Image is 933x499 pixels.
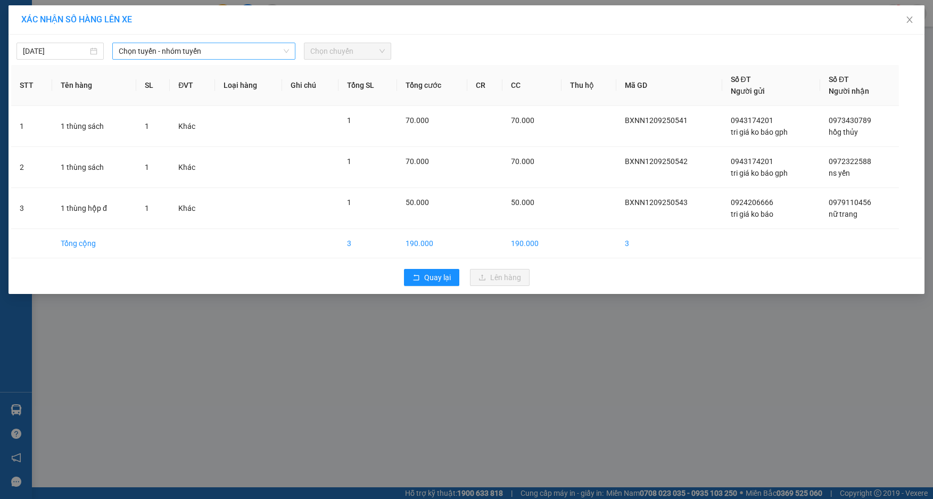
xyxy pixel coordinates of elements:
span: 70.000 [406,116,429,125]
td: 3 [616,229,722,258]
span: 1 [145,122,149,130]
span: ns yến [829,169,850,177]
th: Thu hộ [562,65,616,106]
td: Khác [170,106,215,147]
span: nữ trang [829,210,857,218]
span: Quay lại [424,272,451,283]
span: 0943174201 [731,157,773,166]
button: uploadLên hàng [470,269,530,286]
td: 3 [338,229,397,258]
td: Tổng cộng [52,229,136,258]
li: In ngày: 14:03 12/09 [5,79,119,94]
td: 1 thùng sách [52,106,136,147]
td: 1 thùng hộp đ [52,188,136,229]
td: 3 [11,188,52,229]
th: CR [467,65,502,106]
span: BXNN1209250543 [625,198,688,207]
span: tri giá ko báo gph [731,169,788,177]
th: Tổng SL [338,65,397,106]
span: Chọn tuyến - nhóm tuyến [119,43,289,59]
span: 1 [347,116,351,125]
span: hồg thủy [829,128,858,136]
span: rollback [412,274,420,282]
th: Mã GD [616,65,722,106]
td: Khác [170,147,215,188]
span: 70.000 [511,116,534,125]
th: Loại hàng [215,65,282,106]
span: down [283,48,290,54]
span: 50.000 [406,198,429,207]
span: 0979110456 [829,198,871,207]
th: Ghi chú [282,65,338,106]
span: XÁC NHẬN SỐ HÀNG LÊN XE [21,14,132,24]
span: 1 [145,163,149,171]
button: Close [895,5,924,35]
td: 190.000 [397,229,467,258]
span: 70.000 [511,157,534,166]
span: Số ĐT [829,75,849,84]
span: Người nhận [829,87,869,95]
span: tri giá ko báo [731,210,773,218]
td: 1 thùng sách [52,147,136,188]
span: 0924206666 [731,198,773,207]
th: CC [502,65,562,106]
span: 0972322588 [829,157,871,166]
th: Tổng cước [397,65,467,106]
span: close [905,15,914,24]
td: Khác [170,188,215,229]
th: ĐVT [170,65,215,106]
button: rollbackQuay lại [404,269,459,286]
span: BXNN1209250541 [625,116,688,125]
input: 12/09/2025 [23,45,88,57]
td: 190.000 [502,229,562,258]
span: tri giá ko báo gph [731,128,788,136]
td: 1 [11,106,52,147]
span: 0973430789 [829,116,871,125]
th: SL [136,65,170,106]
li: [PERSON_NAME] [5,64,119,79]
th: Tên hàng [52,65,136,106]
td: 2 [11,147,52,188]
span: 70.000 [406,157,429,166]
th: STT [11,65,52,106]
span: BXNN1209250542 [625,157,688,166]
span: 1 [145,204,149,212]
span: Người gửi [731,87,765,95]
span: Số ĐT [731,75,751,84]
span: 1 [347,198,351,207]
span: 0943174201 [731,116,773,125]
span: 50.000 [511,198,534,207]
span: Chọn chuyến [310,43,385,59]
span: 1 [347,157,351,166]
